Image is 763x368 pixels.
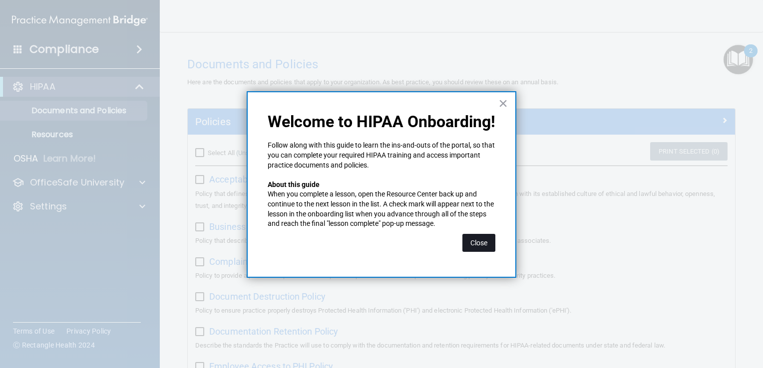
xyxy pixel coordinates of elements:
[268,141,495,170] p: Follow along with this guide to learn the ins-and-outs of the portal, so that you can complete yo...
[591,299,751,338] iframe: Drift Widget Chat Controller
[268,189,495,228] p: When you complete a lesson, open the Resource Center back up and continue to the next lesson in t...
[268,181,320,188] strong: About this guide
[462,234,495,252] button: Close
[268,112,495,131] p: Welcome to HIPAA Onboarding!
[498,95,508,111] button: Close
